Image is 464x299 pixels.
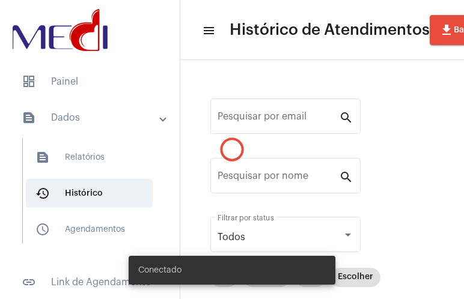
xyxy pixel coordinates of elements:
[439,23,454,37] mat-icon: file_download
[22,275,36,289] mat-icon: sidenav icon
[138,264,182,276] span: Conectado
[22,110,36,125] mat-icon: sidenav icon
[26,215,153,244] span: Agendamentos
[35,150,50,165] mat-icon: sidenav icon
[331,268,380,287] mat-chip: Escolher
[218,113,339,124] input: Pesquisar por email
[26,179,153,208] span: Histórico
[22,110,160,125] mat-panel-title: Dados
[12,268,168,297] span: Link de Agendamento
[339,169,353,184] mat-icon: search
[7,103,180,132] mat-expansion-panel-header: sidenav iconDados
[12,67,168,96] span: Painel
[26,143,153,172] span: Relatórios
[35,222,50,237] mat-icon: sidenav icon
[218,232,245,242] span: Todos
[7,132,180,261] div: sidenav iconDados
[230,20,430,40] span: Histórico de Atendimentos
[339,110,353,124] mat-icon: search
[202,23,214,38] mat-icon: sidenav icon
[10,6,111,54] img: d3a1b5fa-500b-b90f-5a1c-719c20e9830b.png
[218,173,339,184] input: Pesquisar por nome
[35,186,50,201] mat-icon: sidenav icon
[22,74,36,89] span: sidenav icon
